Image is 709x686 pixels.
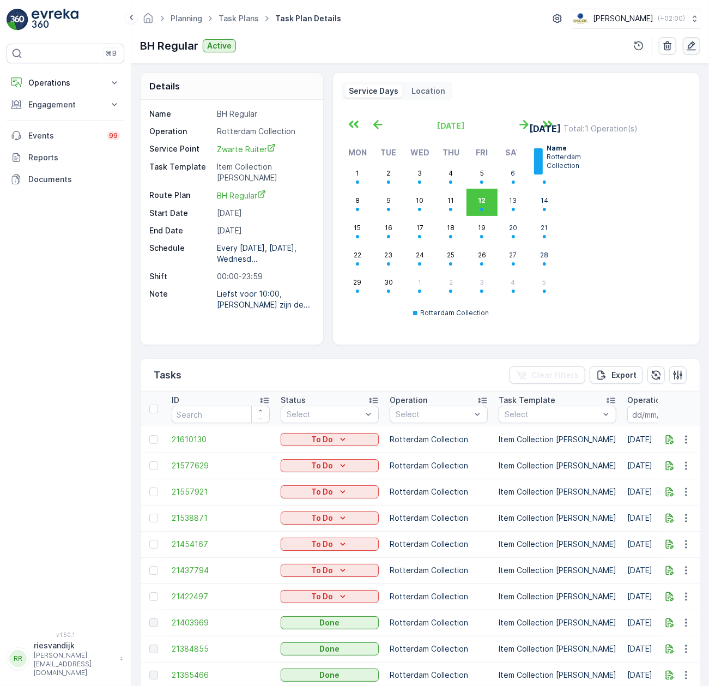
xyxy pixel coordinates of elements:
abbr: October 1, 2025 [418,278,421,286]
div: Toggle Row Selected [149,514,158,522]
a: Events99 [7,125,124,147]
a: 21557921 [172,486,270,497]
p: To Do [311,513,333,523]
p: Documents [28,174,120,185]
p: Select [505,409,599,420]
button: To Do [281,564,379,577]
p: Shift [149,271,213,282]
div: Toggle Row Selected [149,671,158,679]
abbr: September 22, 2025 [354,251,361,259]
abbr: September 13, 2025 [510,196,517,204]
p: [PERSON_NAME] [593,13,653,24]
button: September 8, 2025 [342,189,373,216]
p: To Do [311,460,333,471]
abbr: September 11, 2025 [447,196,454,204]
p: riesvandijk [34,640,114,651]
p: Task Template [499,395,555,406]
p: Note [149,288,213,310]
p: Item Collection [PERSON_NAME] [499,513,616,523]
p: Rotterdam Collection [390,486,488,497]
p: Item Collection [PERSON_NAME] [217,161,312,183]
p: To Do [311,434,333,445]
button: To Do [281,512,379,525]
p: Every [DATE], [DATE], Wednesd... [217,243,299,263]
abbr: September 17, 2025 [416,224,423,232]
abbr: October 4, 2025 [511,278,516,286]
p: Service Point [149,143,213,155]
abbr: September 19, 2025 [478,224,486,232]
button: September 2, 2025 [373,161,404,189]
p: Task Template [149,161,213,183]
p: Operations [28,77,102,88]
p: Item Collection [PERSON_NAME] [499,591,616,602]
p: Schedule [149,243,213,264]
p: [PERSON_NAME][EMAIL_ADDRESS][DOMAIN_NAME] [34,651,114,677]
abbr: September 2, 2025 [387,169,391,177]
button: September 15, 2025 [342,216,373,243]
p: Location [411,86,445,97]
p: Service Days [349,86,398,97]
button: Done [281,669,379,682]
abbr: September 29, 2025 [353,278,361,286]
p: Done [320,617,340,628]
abbr: September 4, 2025 [449,169,453,177]
a: Zwarte Ruiter [217,143,312,155]
button: RRriesvandijk[PERSON_NAME][EMAIL_ADDRESS][DOMAIN_NAME] [7,640,124,677]
button: Done [281,642,379,655]
button: Operations [7,72,124,94]
p: Item Collection [PERSON_NAME] [499,460,616,471]
p: Rotterdam Collection [390,460,488,471]
p: ID [172,395,179,406]
button: September 9, 2025 [373,189,404,216]
a: 21577629 [172,460,270,471]
button: To Do [281,459,379,472]
span: [DATE] [437,121,465,130]
button: September 20, 2025 [498,216,529,243]
p: Item Collection [PERSON_NAME] [499,643,616,654]
p: Name [149,109,213,119]
abbr: October 2, 2025 [449,278,453,286]
abbr: Thursday [443,148,459,157]
p: Rotterdam Collection [547,153,602,170]
a: 21538871 [172,513,270,523]
a: Homepage [142,16,154,26]
abbr: September 16, 2025 [385,224,392,232]
div: Toggle Row Selected [149,566,158,575]
abbr: September 20, 2025 [509,224,517,232]
button: October 2, 2025 [435,270,466,298]
p: [DATE] [530,122,561,135]
p: Done [320,670,340,681]
p: Select [396,409,471,420]
button: Clear Filters [510,366,585,384]
button: October 3, 2025 [466,270,498,298]
a: 21384855 [172,643,270,654]
input: Search [172,406,270,423]
p: Rotterdam Collection [420,309,489,317]
p: Rotterdam Collection [390,643,488,654]
abbr: September 3, 2025 [417,169,422,177]
abbr: September 30, 2025 [384,278,393,286]
p: Rotterdam Collection [390,670,488,681]
a: Planning [171,14,202,23]
p: Engagement [28,99,102,110]
abbr: Monday [348,148,367,157]
abbr: Wednesday [410,148,429,157]
abbr: Saturday [505,148,521,157]
abbr: September 1, 2025 [356,169,359,177]
p: Done [320,643,340,654]
p: [DATE] [217,225,312,236]
div: Toggle Row Selected [149,540,158,549]
button: September 12, 2025 [466,189,498,216]
abbr: September 26, 2025 [478,251,486,259]
button: September 1, 2025 [342,161,373,189]
p: Item Collection [PERSON_NAME] [499,434,616,445]
input: dd/mm/yyyy [627,406,702,423]
p: Rotterdam Collection [390,617,488,628]
button: September 17, 2025 [404,216,435,243]
p: Clear Filters [531,370,579,381]
button: [DATE] [390,113,512,137]
p: Rotterdam Collection [390,513,488,523]
p: Liefst voor 10:00, [PERSON_NAME] zijn de... [217,289,310,309]
button: September 5, 2025 [466,161,498,189]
